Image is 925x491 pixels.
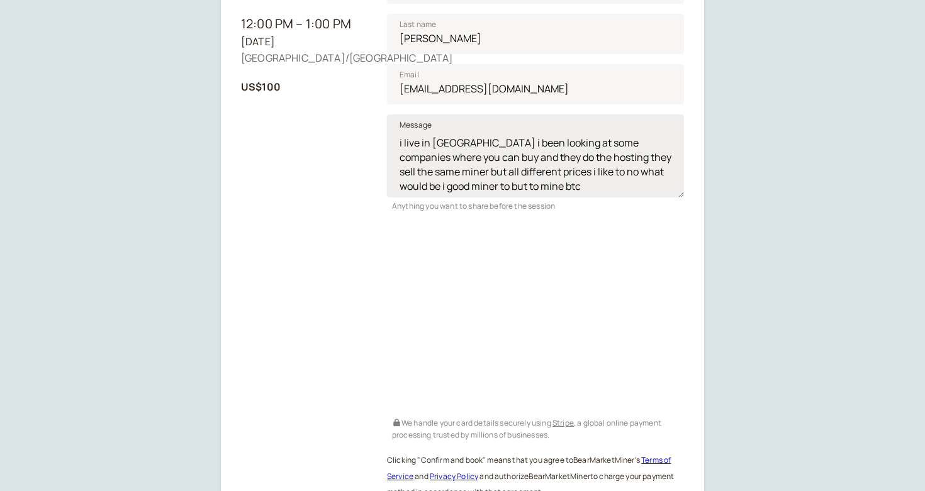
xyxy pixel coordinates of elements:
[400,69,419,81] span: Email
[387,64,684,104] input: Email
[241,14,367,34] div: 12:00 PM – 1:00 PM
[387,114,684,197] textarea: Message
[384,220,687,414] iframe: Secure payment input frame
[241,50,367,67] div: [GEOGRAPHIC_DATA]/[GEOGRAPHIC_DATA]
[400,119,432,131] span: Message
[387,414,684,441] div: We handle your card details securely using , a global online payment processing trusted by millio...
[387,197,684,212] div: Anything you want to share before the session
[241,34,367,50] div: [DATE]
[400,18,436,31] span: Last name
[552,417,574,428] a: Stripe
[387,14,684,54] input: Last name
[387,455,671,482] a: Terms of Service
[430,471,478,482] a: Privacy Policy
[241,80,281,94] b: US$100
